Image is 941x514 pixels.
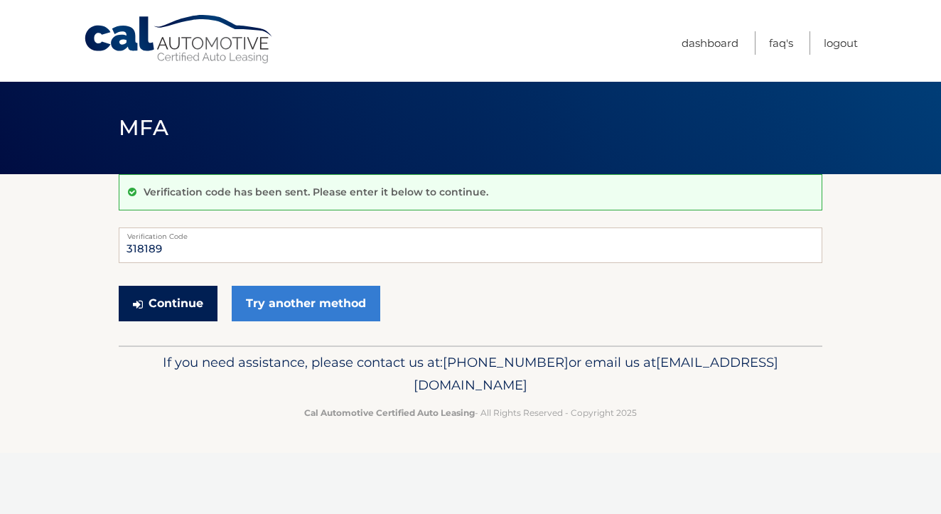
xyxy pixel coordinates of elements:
[119,114,168,141] span: MFA
[128,405,813,420] p: - All Rights Reserved - Copyright 2025
[83,14,275,65] a: Cal Automotive
[119,227,822,239] label: Verification Code
[144,186,488,198] p: Verification code has been sent. Please enter it below to continue.
[128,351,813,397] p: If you need assistance, please contact us at: or email us at
[682,31,738,55] a: Dashboard
[232,286,380,321] a: Try another method
[304,407,475,418] strong: Cal Automotive Certified Auto Leasing
[414,354,778,393] span: [EMAIL_ADDRESS][DOMAIN_NAME]
[443,354,569,370] span: [PHONE_NUMBER]
[769,31,793,55] a: FAQ's
[119,286,217,321] button: Continue
[119,227,822,263] input: Verification Code
[824,31,858,55] a: Logout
